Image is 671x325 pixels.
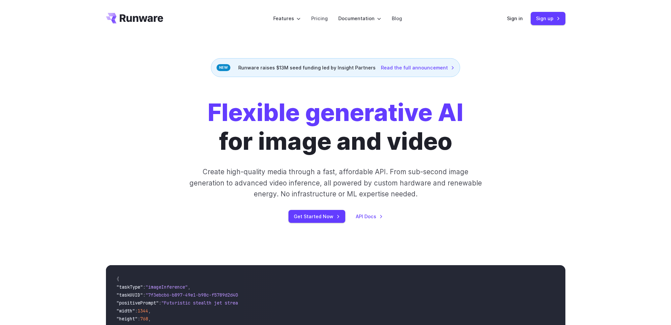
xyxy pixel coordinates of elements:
span: "imageInference" [146,284,188,290]
span: : [135,308,138,314]
span: 768 [140,316,148,322]
a: Pricing [311,15,328,22]
span: "taskType" [117,284,143,290]
p: Create high-quality media through a fast, affordable API. From sub-second image generation to adv... [188,166,483,199]
span: "Futuristic stealth jet streaking through a neon-lit cityscape with glowing purple exhaust" [161,300,402,306]
a: Get Started Now [288,210,345,223]
h1: for image and video [208,98,463,156]
span: "width" [117,308,135,314]
a: Blog [392,15,402,22]
a: Sign up [531,12,565,25]
a: Read the full announcement [381,64,454,71]
span: { [117,276,119,282]
span: "taskUUID" [117,292,143,298]
a: Go to / [106,13,163,23]
span: "height" [117,316,138,322]
span: "7f3ebcb6-b897-49e1-b98c-f5789d2d40d7" [146,292,246,298]
span: : [143,284,146,290]
label: Features [273,15,301,22]
span: : [138,316,140,322]
a: Sign in [507,15,523,22]
span: , [188,284,190,290]
span: "positivePrompt" [117,300,159,306]
strong: Flexible generative AI [208,98,463,127]
label: Documentation [338,15,381,22]
span: , [148,316,151,322]
span: : [143,292,146,298]
span: , [148,308,151,314]
span: : [159,300,161,306]
div: Runware raises $13M seed funding led by Insight Partners [211,58,460,77]
a: API Docs [356,213,383,220]
span: 1344 [138,308,148,314]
